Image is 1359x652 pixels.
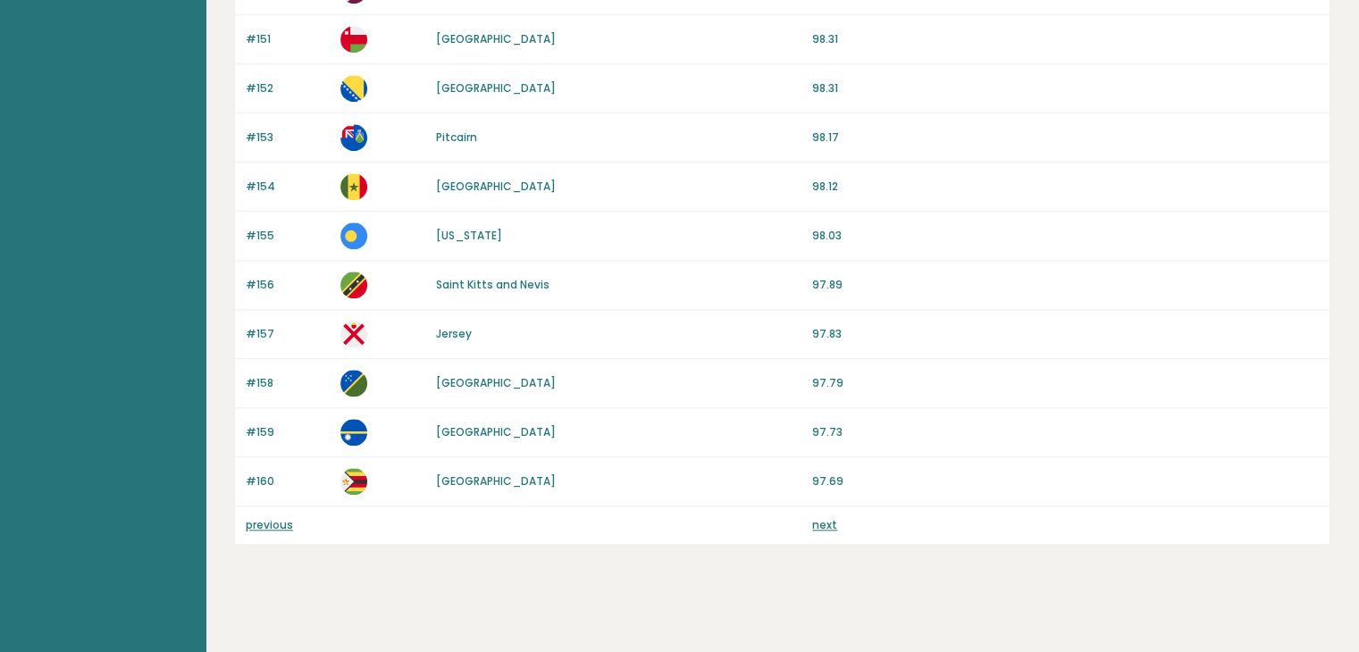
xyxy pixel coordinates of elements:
[812,277,1319,293] p: 97.89
[436,31,556,46] a: [GEOGRAPHIC_DATA]
[340,75,367,102] img: ba.svg
[812,179,1319,195] p: 98.12
[340,272,367,298] img: kn.svg
[812,80,1319,96] p: 98.31
[436,375,556,390] a: [GEOGRAPHIC_DATA]
[340,419,367,446] img: nr.svg
[246,326,330,342] p: #157
[246,424,330,440] p: #159
[246,517,293,532] a: previous
[340,222,367,249] img: pw.svg
[812,228,1319,244] p: 98.03
[246,277,330,293] p: #156
[246,31,330,47] p: #151
[436,80,556,96] a: [GEOGRAPHIC_DATA]
[812,326,1319,342] p: 97.83
[340,26,367,53] img: om.svg
[246,375,330,391] p: #158
[436,326,472,341] a: Jersey
[246,130,330,146] p: #153
[246,473,330,489] p: #160
[436,473,556,489] a: [GEOGRAPHIC_DATA]
[812,375,1319,391] p: 97.79
[246,228,330,244] p: #155
[812,517,837,532] a: next
[812,424,1319,440] p: 97.73
[340,173,367,200] img: sn.svg
[436,130,477,145] a: Pitcairn
[436,228,502,243] a: [US_STATE]
[436,277,549,292] a: Saint Kitts and Nevis
[340,321,367,347] img: je.svg
[340,370,367,397] img: sb.svg
[340,124,367,151] img: pn.svg
[812,31,1319,47] p: 98.31
[436,179,556,194] a: [GEOGRAPHIC_DATA]
[812,130,1319,146] p: 98.17
[812,473,1319,489] p: 97.69
[340,468,367,495] img: zw.svg
[246,179,330,195] p: #154
[246,80,330,96] p: #152
[436,424,556,439] a: [GEOGRAPHIC_DATA]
